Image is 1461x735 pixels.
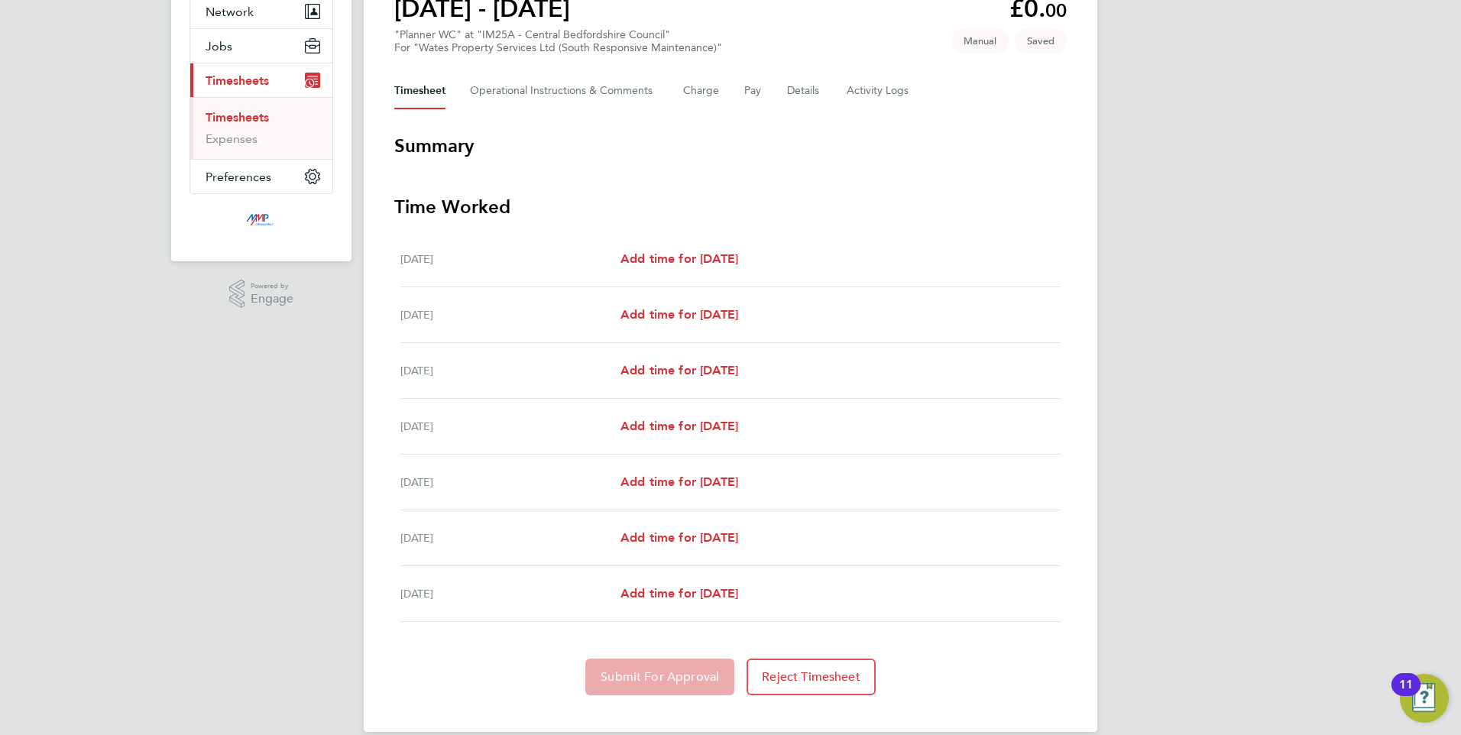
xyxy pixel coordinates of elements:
[206,170,271,184] span: Preferences
[470,73,659,109] button: Operational Instructions & Comments
[394,41,722,54] div: For "Wates Property Services Ltd (South Responsive Maintenance)"
[620,586,738,601] span: Add time for [DATE]
[400,417,620,435] div: [DATE]
[206,5,254,19] span: Network
[190,97,332,159] div: Timesheets
[951,28,1009,53] span: This timesheet was manually created.
[847,73,911,109] button: Activity Logs
[683,73,720,109] button: Charge
[1015,28,1067,53] span: This timesheet is Saved.
[229,280,294,309] a: Powered byEngage
[620,530,738,545] span: Add time for [DATE]
[620,474,738,489] span: Add time for [DATE]
[190,160,332,193] button: Preferences
[206,131,258,146] a: Expenses
[206,110,269,125] a: Timesheets
[394,73,445,109] button: Timesheet
[747,659,876,695] button: Reject Timesheet
[251,293,293,306] span: Engage
[240,209,283,234] img: mmpconsultancy-logo-retina.png
[206,73,269,88] span: Timesheets
[400,306,620,324] div: [DATE]
[620,251,738,266] span: Add time for [DATE]
[400,529,620,547] div: [DATE]
[394,28,722,54] div: "Planner WC" at "IM25A - Central Bedfordshire Council"
[620,473,738,491] a: Add time for [DATE]
[620,307,738,322] span: Add time for [DATE]
[394,195,1067,219] h3: Time Worked
[620,529,738,547] a: Add time for [DATE]
[190,209,333,234] a: Go to home page
[620,306,738,324] a: Add time for [DATE]
[400,361,620,380] div: [DATE]
[190,29,332,63] button: Jobs
[1400,674,1449,723] button: Open Resource Center, 11 new notifications
[251,280,293,293] span: Powered by
[400,584,620,603] div: [DATE]
[190,63,332,97] button: Timesheets
[394,134,1067,695] section: Timesheet
[206,39,232,53] span: Jobs
[620,361,738,380] a: Add time for [DATE]
[620,419,738,433] span: Add time for [DATE]
[744,73,763,109] button: Pay
[400,473,620,491] div: [DATE]
[620,363,738,377] span: Add time for [DATE]
[620,250,738,268] a: Add time for [DATE]
[762,669,860,685] span: Reject Timesheet
[1399,685,1413,704] div: 11
[787,73,822,109] button: Details
[394,134,1067,158] h3: Summary
[620,417,738,435] a: Add time for [DATE]
[400,250,620,268] div: [DATE]
[620,584,738,603] a: Add time for [DATE]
